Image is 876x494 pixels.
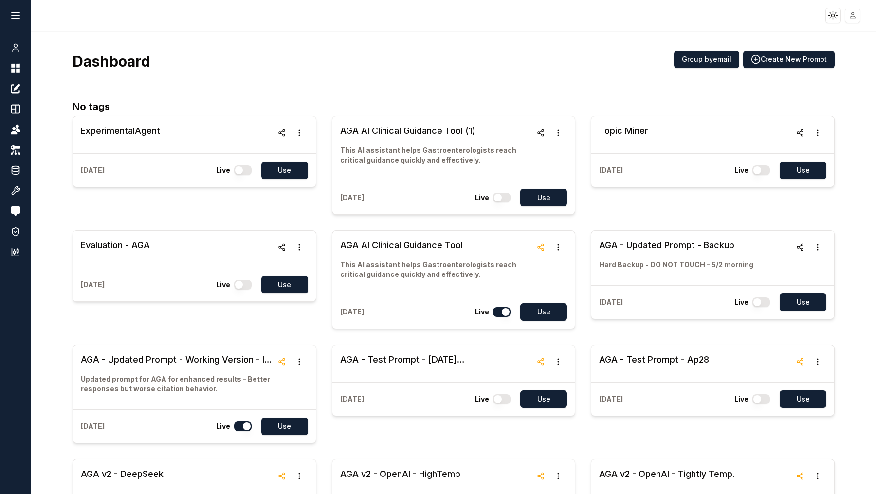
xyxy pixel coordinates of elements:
p: [DATE] [81,421,105,431]
button: Use [520,390,567,408]
img: placeholder-user.jpg [846,8,860,22]
a: AGA v2 - DeepSeek [81,467,164,489]
p: [DATE] [81,165,105,175]
button: Use [261,276,308,293]
h3: AGA - Updated Prompt - Backup [599,238,753,252]
h3: Dashboard [73,53,150,70]
a: Use [255,162,308,179]
button: Use [520,303,567,321]
a: AGA - Test Prompt - [DATE] ([PERSON_NAME]'s Edits) - better at citation, a bit robot and rigid. [340,353,532,374]
p: Live [475,394,489,404]
p: Live [216,280,230,290]
p: [DATE] [599,394,623,404]
a: ExperimentalAgent [81,124,160,146]
p: [DATE] [599,165,623,175]
p: This AI assistant helps Gastroenterologists reach critical guidance quickly and effectively. [340,260,532,279]
h2: No tags [73,99,835,114]
button: Use [261,162,308,179]
img: feedback [11,206,20,216]
h3: AGA AI Clinical Guidance Tool [340,238,532,252]
p: Live [734,394,748,404]
p: [DATE] [340,193,364,202]
a: AGA - Updated Prompt - BackupHard Backup - DO NOT TOUCH - 5/2 morning [599,238,753,277]
p: [DATE] [340,394,364,404]
button: Use [780,293,826,311]
h3: Topic Miner [599,124,648,138]
button: Use [261,418,308,435]
h3: AGA v2 - OpenAI - Tightly Temp. [599,467,735,481]
a: Use [255,418,308,435]
a: Use [514,189,567,206]
h3: AGA - Test Prompt - [DATE] ([PERSON_NAME]'s Edits) - better at citation, a bit robot and rigid. [340,353,532,366]
a: Use [514,303,567,321]
h3: AGA AI Clinical Guidance Tool (1) [340,124,532,138]
button: Create New Prompt [743,51,835,68]
a: AGA - Updated Prompt - Working Version - In ProgressUpdated prompt for AGA for enhanced results -... [81,353,273,402]
a: AGA AI Clinical Guidance ToolThis AI assistant helps Gastroenterologists reach critical guidance ... [340,238,532,287]
p: Hard Backup - DO NOT TOUCH - 5/2 morning [599,260,753,270]
button: Use [520,189,567,206]
button: Use [780,390,826,408]
p: This AI assistant helps Gastroenterologists reach critical guidance quickly and effectively. [340,146,532,165]
p: Updated prompt for AGA for enhanced results - Better responses but worse citation behavior. [81,374,273,394]
p: [DATE] [599,297,623,307]
button: Use [780,162,826,179]
a: AGA v2 - OpenAI - HighTemp [340,467,460,489]
p: [DATE] [340,307,364,317]
p: [DATE] [81,280,105,290]
p: Live [475,193,489,202]
a: AGA v2 - OpenAI - Tightly Temp. [599,467,735,489]
button: Group byemail [674,51,739,68]
a: Use [774,293,826,311]
p: Live [734,165,748,175]
p: Live [216,165,230,175]
a: Use [255,276,308,293]
p: Live [475,307,489,317]
h3: Evaluation - AGA [81,238,150,252]
h3: AGA v2 - OpenAI - HighTemp [340,467,460,481]
a: Use [774,390,826,408]
h3: ExperimentalAgent [81,124,160,138]
h3: AGA - Updated Prompt - Working Version - In Progress [81,353,273,366]
a: Use [774,162,826,179]
a: Evaluation - AGA [81,238,150,260]
a: AGA - Test Prompt - Ap28 [599,353,709,374]
a: Topic Miner [599,124,648,146]
a: AGA AI Clinical Guidance Tool (1)This AI assistant helps Gastroenterologists reach critical guida... [340,124,532,173]
a: Use [514,390,567,408]
p: Live [734,297,748,307]
p: Live [216,421,230,431]
h3: AGA v2 - DeepSeek [81,467,164,481]
h3: AGA - Test Prompt - Ap28 [599,353,709,366]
